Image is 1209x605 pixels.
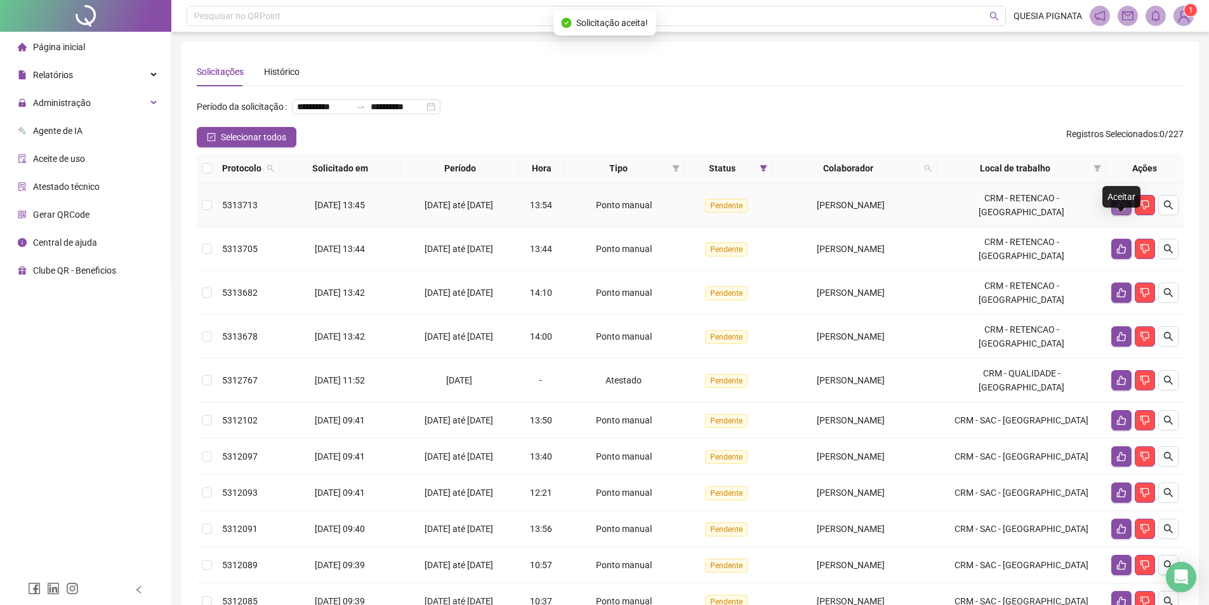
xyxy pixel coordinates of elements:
[47,582,60,595] span: linkedin
[1116,331,1126,342] span: like
[530,451,552,462] span: 13:40
[400,154,519,183] th: Período
[222,200,258,210] span: 5313713
[519,154,564,183] th: Hora
[924,164,932,172] span: search
[1150,10,1161,22] span: bell
[222,560,258,570] span: 5312089
[1116,524,1126,534] span: like
[315,244,365,254] span: [DATE] 13:44
[705,522,748,536] span: Pendente
[1163,451,1173,462] span: search
[33,154,85,164] span: Aceite de uso
[1111,161,1179,175] div: Ações
[315,375,365,385] span: [DATE] 11:52
[817,375,885,385] span: [PERSON_NAME]
[1116,415,1126,425] span: like
[135,585,143,594] span: left
[1093,164,1101,172] span: filter
[222,375,258,385] span: 5312767
[1140,331,1150,342] span: dislike
[937,475,1106,511] td: CRM - SAC - [GEOGRAPHIC_DATA]
[425,488,493,498] span: [DATE] até [DATE]
[446,375,472,385] span: [DATE]
[315,200,365,210] span: [DATE] 13:45
[817,288,885,298] span: [PERSON_NAME]
[690,161,755,175] span: Status
[705,450,748,464] span: Pendente
[539,375,542,385] span: -
[596,415,652,425] span: Ponto manual
[530,415,552,425] span: 13:50
[530,200,552,210] span: 13:54
[1140,524,1150,534] span: dislike
[425,331,493,342] span: [DATE] até [DATE]
[596,524,652,534] span: Ponto manual
[33,237,97,248] span: Central de ajuda
[28,582,41,595] span: facebook
[1140,488,1150,498] span: dislike
[222,524,258,534] span: 5312091
[425,288,493,298] span: [DATE] até [DATE]
[425,451,493,462] span: [DATE] até [DATE]
[937,402,1106,439] td: CRM - SAC - [GEOGRAPHIC_DATA]
[596,244,652,254] span: Ponto manual
[1163,524,1173,534] span: search
[1066,127,1184,147] span: : 0 / 227
[264,159,277,178] span: search
[1163,331,1173,342] span: search
[222,331,258,342] span: 5313678
[18,43,27,51] span: home
[1140,375,1150,385] span: dislike
[18,70,27,79] span: file
[33,209,89,220] span: Gerar QRCode
[425,244,493,254] span: [DATE] até [DATE]
[425,524,493,534] span: [DATE] até [DATE]
[817,331,885,342] span: [PERSON_NAME]
[1140,415,1150,425] span: dislike
[530,331,552,342] span: 14:00
[355,102,366,112] span: to
[1140,560,1150,570] span: dislike
[1014,9,1082,23] span: QUESIA PIGNATA
[33,98,91,108] span: Administração
[1163,560,1173,570] span: search
[1091,159,1104,178] span: filter
[425,200,493,210] span: [DATE] até [DATE]
[705,374,748,388] span: Pendente
[221,130,286,144] span: Selecionar todos
[817,415,885,425] span: [PERSON_NAME]
[569,161,667,175] span: Tipo
[705,286,748,300] span: Pendente
[705,199,748,213] span: Pendente
[1174,6,1193,25] img: 85188
[1140,244,1150,254] span: dislike
[1140,288,1150,298] span: dislike
[1163,415,1173,425] span: search
[1066,129,1158,139] span: Registros Selecionados
[596,288,652,298] span: Ponto manual
[937,439,1106,475] td: CRM - SAC - [GEOGRAPHIC_DATA]
[222,451,258,462] span: 5312097
[989,11,999,21] span: search
[937,271,1106,315] td: CRM - RETENCAO - [GEOGRAPHIC_DATA]
[279,154,400,183] th: Solicitado em
[561,18,571,28] span: check-circle
[817,488,885,498] span: [PERSON_NAME]
[355,102,366,112] span: swap-right
[1163,288,1173,298] span: search
[937,183,1106,227] td: CRM - RETENCAO - [GEOGRAPHIC_DATA]
[596,331,652,342] span: Ponto manual
[576,16,648,30] span: Solicitação aceita!
[922,159,934,178] span: search
[1102,186,1140,208] div: Aceitar
[264,65,300,79] div: Histórico
[1094,10,1106,22] span: notification
[596,451,652,462] span: Ponto manual
[705,486,748,500] span: Pendente
[530,524,552,534] span: 13:56
[937,511,1106,547] td: CRM - SAC - [GEOGRAPHIC_DATA]
[942,161,1088,175] span: Local de trabalho
[222,244,258,254] span: 5313705
[33,126,83,136] span: Agente de IA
